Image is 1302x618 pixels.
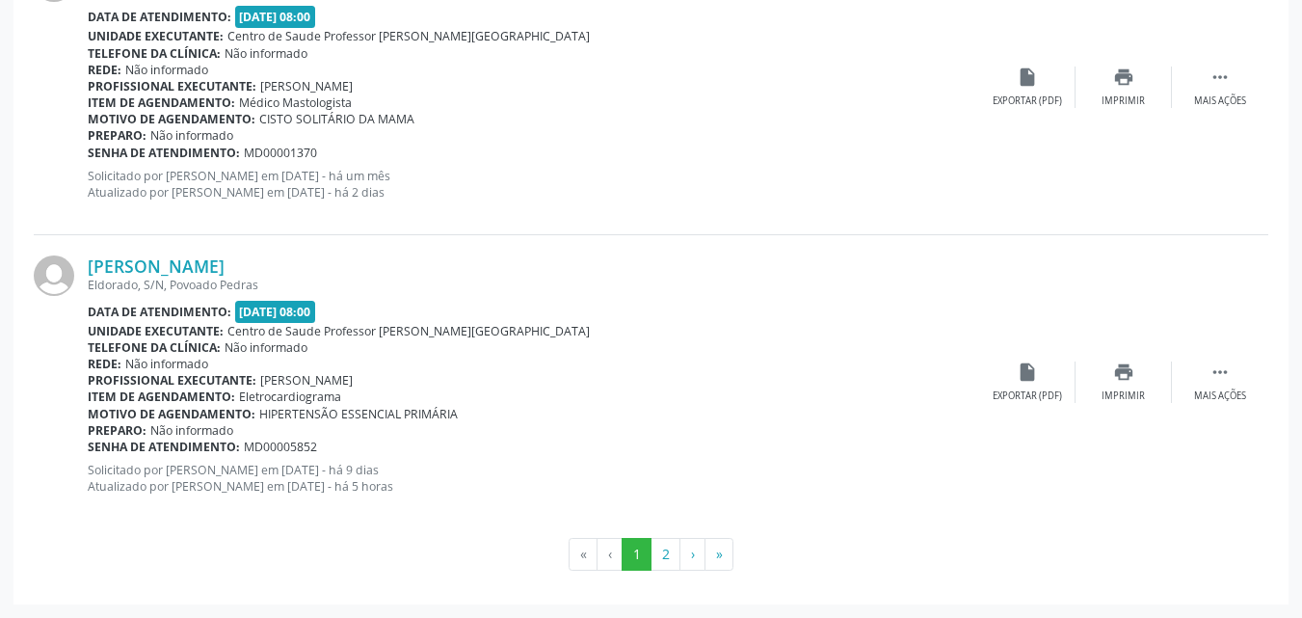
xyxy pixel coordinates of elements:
[622,538,651,571] button: Go to page 1
[1113,67,1134,88] i: print
[239,389,341,405] span: Eletrocardiograma
[88,323,224,339] b: Unidade executante:
[88,255,225,277] a: [PERSON_NAME]
[260,372,353,389] span: [PERSON_NAME]
[244,439,317,455] span: MD00005852
[88,78,256,94] b: Profissional executante:
[239,94,352,111] span: Médico Mastologista
[34,538,1268,571] ul: Pagination
[259,111,414,127] span: CISTO SOLITÁRIO DA MAMA
[227,323,590,339] span: Centro de Saude Professor [PERSON_NAME][GEOGRAPHIC_DATA]
[88,406,255,422] b: Motivo de agendamento:
[88,277,979,293] div: Eldorado, S/N, Povoado Pedras
[244,145,317,161] span: MD00001370
[88,94,235,111] b: Item de agendamento:
[225,339,307,356] span: Não informado
[88,145,240,161] b: Senha de atendimento:
[1017,362,1038,383] i: insert_drive_file
[125,356,208,372] span: Não informado
[704,538,733,571] button: Go to last page
[88,462,979,495] p: Solicitado por [PERSON_NAME] em [DATE] - há 9 dias Atualizado por [PERSON_NAME] em [DATE] - há 5 ...
[88,372,256,389] b: Profissional executante:
[259,406,458,422] span: HIPERTENSÃO ESSENCIAL PRIMÁRIA
[1017,67,1038,88] i: insert_drive_file
[260,78,353,94] span: [PERSON_NAME]
[88,28,224,44] b: Unidade executante:
[88,339,221,356] b: Telefone da clínica:
[1102,94,1145,108] div: Imprimir
[1102,390,1145,403] div: Imprimir
[993,390,1062,403] div: Exportar (PDF)
[225,45,307,62] span: Não informado
[88,422,146,439] b: Preparo:
[235,6,316,28] span: [DATE] 08:00
[150,422,233,439] span: Não informado
[34,255,74,296] img: img
[651,538,680,571] button: Go to page 2
[88,45,221,62] b: Telefone da clínica:
[1113,362,1134,383] i: print
[150,127,233,144] span: Não informado
[88,304,231,320] b: Data de atendimento:
[88,389,235,405] b: Item de agendamento:
[125,62,208,78] span: Não informado
[227,28,590,44] span: Centro de Saude Professor [PERSON_NAME][GEOGRAPHIC_DATA]
[88,356,121,372] b: Rede:
[88,127,146,144] b: Preparo:
[993,94,1062,108] div: Exportar (PDF)
[1209,362,1231,383] i: 
[1194,390,1246,403] div: Mais ações
[88,62,121,78] b: Rede:
[88,9,231,25] b: Data de atendimento:
[88,439,240,455] b: Senha de atendimento:
[88,168,979,201] p: Solicitado por [PERSON_NAME] em [DATE] - há um mês Atualizado por [PERSON_NAME] em [DATE] - há 2 ...
[679,538,705,571] button: Go to next page
[1194,94,1246,108] div: Mais ações
[88,111,255,127] b: Motivo de agendamento:
[235,301,316,323] span: [DATE] 08:00
[1209,67,1231,88] i: 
